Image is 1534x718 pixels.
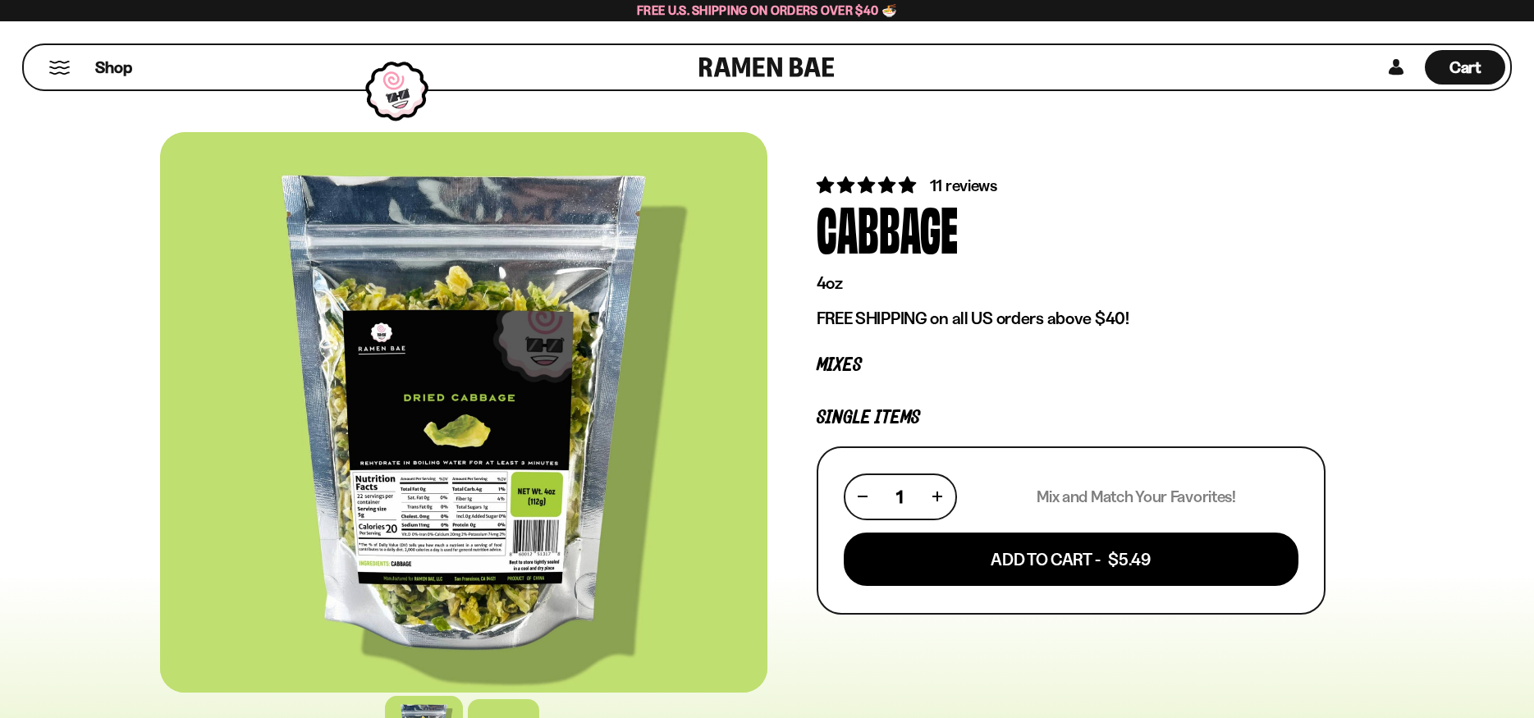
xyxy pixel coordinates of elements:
[817,197,958,258] div: Cabbage
[48,61,71,75] button: Mobile Menu Trigger
[1425,45,1505,89] div: Cart
[95,50,132,85] a: Shop
[1037,487,1236,507] p: Mix and Match Your Favorites!
[817,308,1326,329] p: FREE SHIPPING on all US orders above $40!
[817,272,1326,294] p: 4oz
[844,533,1298,586] button: Add To Cart - $5.49
[637,2,897,18] span: Free U.S. Shipping on Orders over $40 🍜
[817,410,1326,426] p: Single Items
[95,57,132,79] span: Shop
[930,176,997,195] span: 11 reviews
[1449,57,1481,77] span: Cart
[817,358,1326,373] p: Mixes
[817,175,919,195] span: 4.82 stars
[896,487,903,507] span: 1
